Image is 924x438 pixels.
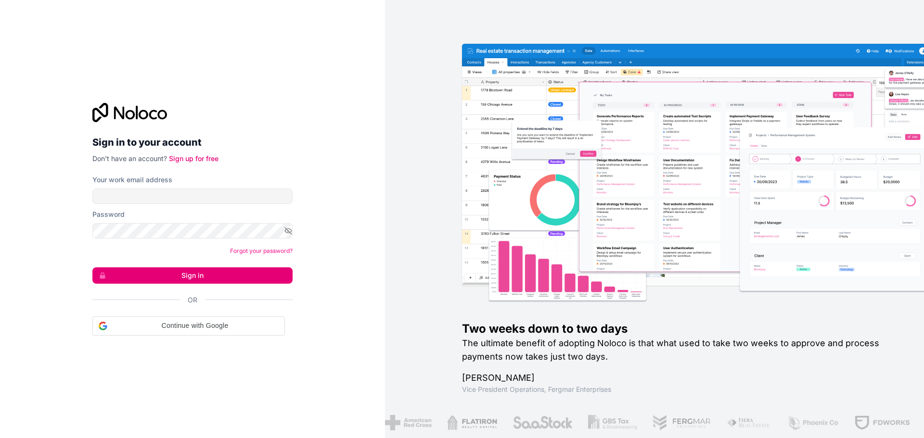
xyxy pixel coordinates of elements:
input: Password [92,223,293,238]
h2: Sign in to your account [92,134,293,151]
a: Sign up for free [169,154,218,163]
img: /assets/gbstax-C-GtDUiK.png [588,415,637,430]
div: Continue with Google [92,316,285,336]
img: /assets/fdworks-Bi04fVtw.png [854,415,910,430]
img: /assets/fergmar-CudnrXN5.png [652,415,711,430]
label: Your work email address [92,175,172,185]
span: Or [188,295,197,305]
h1: [PERSON_NAME] [462,371,893,385]
input: Email address [92,188,293,204]
a: Forgot your password? [230,247,293,254]
button: Sign in [92,267,293,284]
span: Continue with Google [111,321,279,331]
h2: The ultimate benefit of adopting Noloco is that what used to take two weeks to approve and proces... [462,337,893,363]
h1: Two weeks down to two days [462,321,893,337]
span: Don't have an account? [92,154,167,163]
img: /assets/phoenix-BREaitsQ.png [786,415,838,430]
img: /assets/saastock-C6Zbiodz.png [512,415,573,430]
h1: Vice President Operations , Fergmar Enterprises [462,385,893,394]
label: Password [92,210,125,219]
img: /assets/fiera-fwj2N5v4.png [726,415,771,430]
img: /assets/american-red-cross-BAupjrZR.png [385,415,431,430]
img: /assets/flatiron-C8eUkumj.png [447,415,497,430]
